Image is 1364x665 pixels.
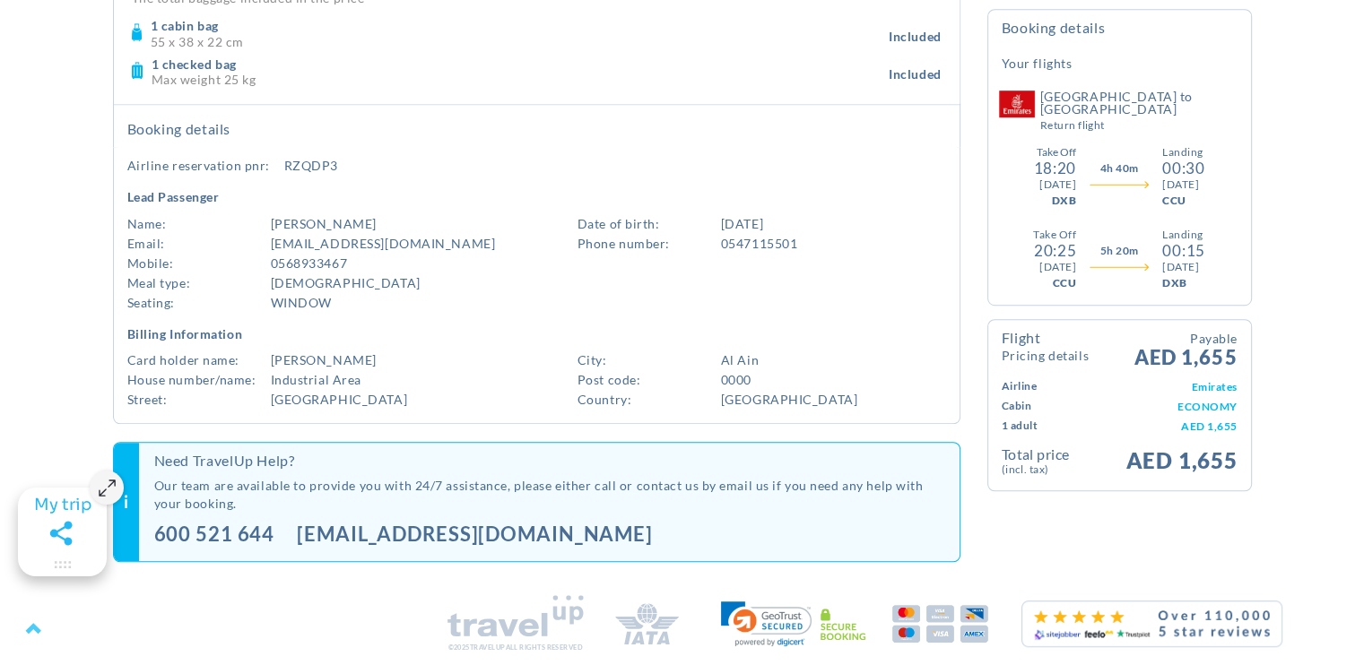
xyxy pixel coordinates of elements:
p: ©2025 [447,643,505,652]
div: Meal Type: [127,273,271,293]
div: 20:25 [1034,243,1076,259]
div: 00:30 [1162,160,1204,177]
td: Airline [1002,376,1090,396]
div: RZQDP3 [284,156,441,176]
td: Emirates [1090,376,1238,396]
div: [DATE] [721,214,777,234]
small: Return Flight [1040,120,1238,131]
span: (N) 31 [114,104,139,125]
h4: Lead Passenger [127,189,946,205]
td: ECONOMY [1090,396,1238,416]
div: [DEMOGRAPHIC_DATA] [271,273,434,293]
div: Street: [127,390,271,410]
img: full review [1021,600,1282,647]
span: AED 1,655 [1125,447,1237,473]
span: 5h 20m [1100,243,1139,259]
h5: [GEOGRAPHIC_DATA] to [GEOGRAPHIC_DATA] [1040,91,1238,131]
td: Cabin [1002,396,1090,416]
h4: Flight [1002,331,1089,362]
div: Post Code: [578,370,721,390]
div: Email: [127,234,271,254]
div: 0000 [721,370,765,390]
p: Max weight 25 kg [152,72,890,85]
h4: 1 cabin bag [151,18,890,34]
td: 1 Adult [1002,416,1090,436]
h4: Booking Details [1002,19,1238,50]
div: Country: [578,390,721,410]
h4: 1 checked bag [152,56,890,73]
img: Iata [615,603,679,644]
h2: Need TravelUp Help? [154,452,946,470]
div: [PERSON_NAME] [271,350,390,370]
div: Name: [127,214,271,234]
div: [DATE] [1039,259,1076,275]
div: [DATE] [1162,259,1204,275]
p: Our team are available to provide you with 24/7 assistance, please either call or contact us by e... [154,477,946,513]
span: 4h 40m [1100,160,1139,177]
div: Seating: [127,293,271,313]
gamitee-floater-minimize-handle: Maximize [18,488,107,576]
div: Phone Number: [578,234,721,254]
div: Take Off [1037,144,1076,160]
p: All rights reserved [505,643,583,652]
div: [GEOGRAPHIC_DATA] [721,390,872,410]
img: GeoTrust [721,601,812,646]
div: DXB [1162,275,1204,291]
div: House Number/Name: [127,370,271,390]
div: Landing [1162,227,1204,243]
img: Emirates [999,91,1035,117]
h2: Booking Details [127,120,946,138]
div: Date of Birth: [578,214,721,234]
td: Total Price [1002,445,1120,477]
div: [DATE] [1162,177,1204,193]
div: City: [578,350,721,370]
div: 0568933467 [271,254,361,273]
td: AED 1,655 [1090,416,1238,436]
div: Window [271,293,345,313]
div: CCU [1053,275,1076,291]
div: [EMAIL_ADDRESS][DOMAIN_NAME] [271,234,509,254]
div: Landing [1162,144,1204,160]
a: Travelup [470,643,506,652]
div: [PERSON_NAME] [271,214,390,234]
div: 18:20 [1033,160,1075,177]
div: Take Off [1033,227,1076,243]
div: [GEOGRAPHIC_DATA] [271,390,421,410]
div: CCU [1162,193,1204,209]
span: Included [889,64,941,85]
div: DXB [1051,193,1075,209]
div: 0547115501 [721,234,812,254]
h4: Billing Information [127,326,946,342]
span: AED 1,655 [1134,329,1238,367]
div: al ain [721,350,772,370]
h5: Your Flights [1002,55,1073,73]
div: Airline Reservation PNR: [127,156,284,176]
a: 600 521 644 [154,522,275,546]
span: Included [889,26,941,47]
div: 00:15 [1162,243,1204,259]
small: (Incl. Tax) [1002,462,1120,477]
div: [DATE] [1039,177,1076,193]
div: industrial area [271,370,375,390]
a: [EMAIL_ADDRESS][DOMAIN_NAME] [297,522,653,546]
small: Pricing Details [1002,350,1089,362]
p: 55 x 38 x 22 cm [151,34,890,47]
small: Payable [1134,329,1238,348]
div: Card Holder Name: [127,350,271,370]
div: Mobile: [127,254,271,273]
